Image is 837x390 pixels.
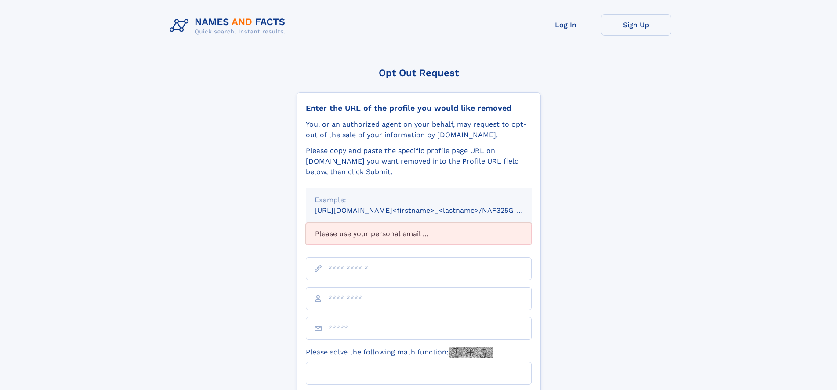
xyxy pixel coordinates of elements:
a: Sign Up [601,14,671,36]
label: Please solve the following math function: [306,347,493,358]
a: Log In [531,14,601,36]
div: Opt Out Request [297,67,541,78]
div: Enter the URL of the profile you would like removed [306,103,532,113]
small: [URL][DOMAIN_NAME]<firstname>_<lastname>/NAF325G-xxxxxxxx [315,206,548,215]
img: Logo Names and Facts [166,14,293,38]
div: Please use your personal email ... [306,223,532,245]
div: Example: [315,195,523,205]
div: You, or an authorized agent on your behalf, may request to opt-out of the sale of your informatio... [306,119,532,140]
div: Please copy and paste the specific profile page URL on [DOMAIN_NAME] you want removed into the Pr... [306,146,532,177]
